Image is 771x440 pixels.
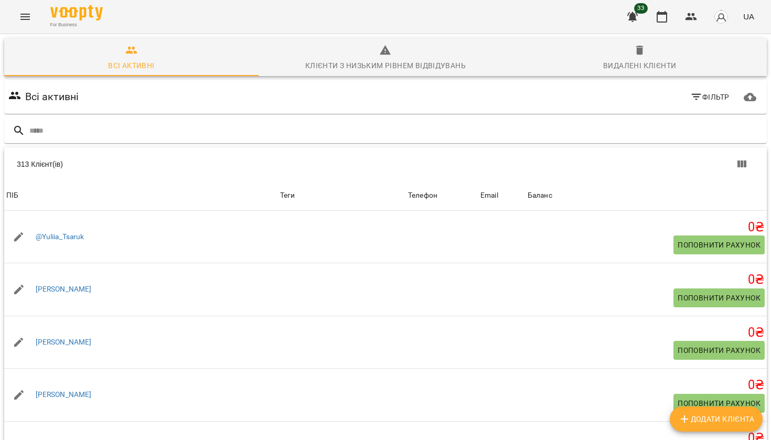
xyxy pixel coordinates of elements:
div: Баланс [528,189,552,202]
div: Телефон [408,189,437,202]
a: [PERSON_NAME] [36,284,92,295]
button: Показати колонки [729,152,754,177]
h6: Всі активні [25,89,79,105]
div: Клієнти з низьким рівнем відвідувань [305,59,466,72]
div: Sort [6,189,18,202]
div: Table Toolbar [4,147,767,181]
span: Поповнити рахунок [678,344,761,357]
div: ПІБ [6,189,18,202]
span: For Business [50,22,103,28]
span: Email [480,189,523,202]
div: Sort [528,189,552,202]
div: Email [480,189,498,202]
button: Фільтр [686,88,734,106]
span: ПІБ [6,189,276,202]
img: Voopty Logo [50,5,103,20]
button: UA [739,7,758,26]
h5: 0 ₴ [528,377,765,393]
span: Фільтр [690,91,730,103]
span: Додати клієнта [678,413,754,425]
a: [PERSON_NAME] [36,337,92,348]
a: [PERSON_NAME] [36,390,92,400]
span: Баланс [528,189,765,202]
h5: 0 ₴ [528,325,765,341]
h5: 0 ₴ [528,219,765,235]
button: Поповнити рахунок [673,288,765,307]
button: Поповнити рахунок [673,394,765,413]
button: Додати клієнта [670,406,763,432]
div: Sort [480,189,498,202]
button: Поповнити рахунок [673,341,765,360]
button: Поповнити рахунок [673,235,765,254]
button: Menu [13,4,38,29]
div: Всі активні [108,59,154,72]
h5: 0 ₴ [528,272,765,288]
span: UA [743,11,754,22]
span: Телефон [408,189,476,202]
span: Поповнити рахунок [678,292,761,304]
img: avatar_s.png [714,9,729,24]
span: 33 [634,3,648,14]
div: 313 Клієнт(ів) [17,159,396,169]
div: Sort [408,189,437,202]
div: Видалені клієнти [603,59,676,72]
span: Поповнити рахунок [678,239,761,251]
a: @Yuliia_Tsaruk [36,232,84,242]
div: Теги [280,189,404,202]
span: Поповнити рахунок [678,397,761,410]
